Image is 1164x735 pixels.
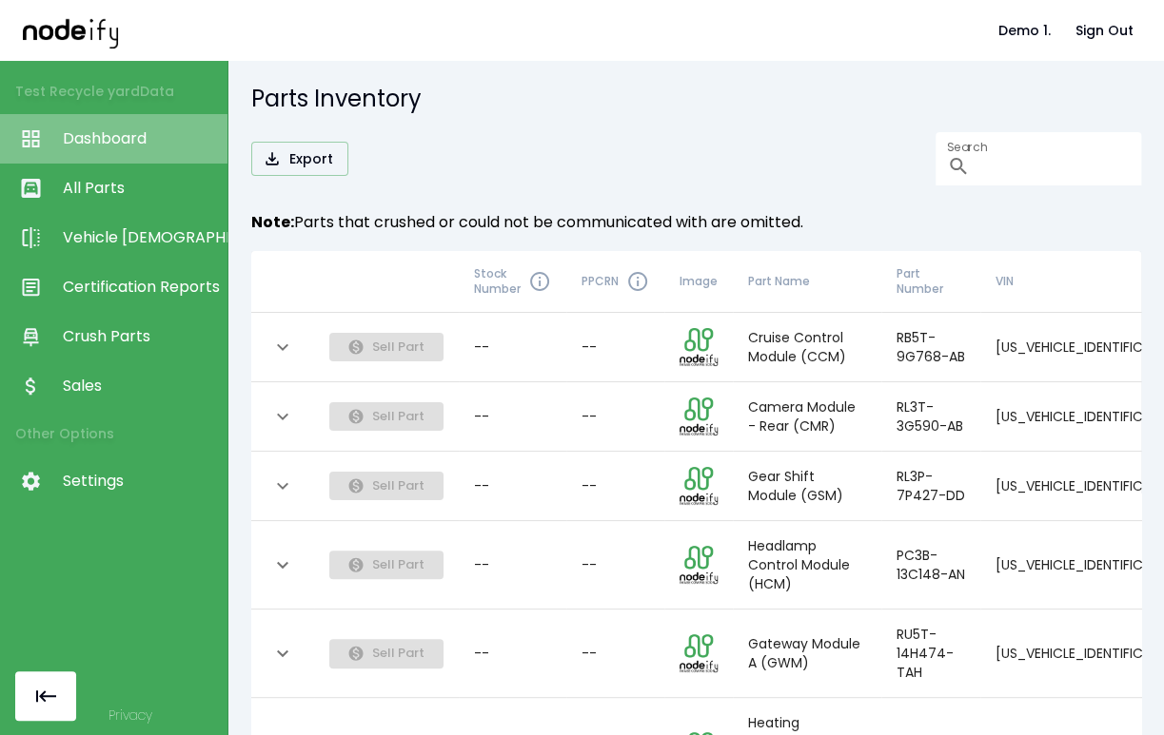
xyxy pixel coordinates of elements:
td: -- [566,382,664,452]
button: Export [251,142,348,177]
td: Gateway Module A (GWM) [733,609,881,698]
span: Dashboard [63,127,218,150]
td: RL3P-7P427-DD [881,452,980,521]
span: Purchase Pedigree Part Certification to sell this part [329,643,444,662]
span: Certification Reports [63,276,218,299]
img: part image [680,328,718,366]
button: expand row [266,470,299,502]
img: part image [680,634,718,672]
div: -- [474,644,551,663]
td: Camera Module - Rear (CMR) [733,382,881,452]
td: PC3B-13C148-AN [881,521,980,609]
div: -- [474,476,551,495]
span: All Parts [63,177,218,200]
img: part image [680,397,718,435]
div: PPCRN [582,270,649,293]
span: Purchase Pedigree Part Certification to sell this part [329,406,444,425]
div: -- [474,555,551,574]
img: part image [680,546,718,584]
div: -- [474,407,551,426]
span: Settings [63,470,218,493]
th: Image [664,251,733,313]
a: Privacy [109,706,152,725]
span: Purchase Pedigree Part Certification to sell this part [329,337,444,356]
span: Crush Parts [63,325,218,348]
h6: Parts that crushed or could not be communicated with are omitted. [251,209,1141,236]
td: Headlamp Control Module (HCM) [733,521,881,609]
td: Gear Shift Module (GSM) [733,452,881,521]
h5: Parts Inventory [251,84,1141,114]
span: Sales [63,375,218,397]
th: Part Number [881,251,980,313]
button: Sign Out [1068,13,1141,48]
td: RU5T-14H474-TAH [881,609,980,698]
button: Demo 1. [991,13,1058,48]
span: Purchase Pedigree Part Certification to sell this part [329,554,444,573]
label: Search [947,139,987,155]
button: expand row [266,549,299,581]
div: -- [474,338,551,357]
td: -- [566,313,664,382]
td: -- [566,609,664,698]
span: Purchase Pedigree Part Certification to sell this part [329,475,444,494]
span: Vehicle [DEMOGRAPHIC_DATA] [63,226,218,249]
button: expand row [266,637,299,669]
td: RB5T-9G768-AB [881,313,980,382]
td: -- [566,452,664,521]
img: part image [680,467,718,505]
button: expand row [266,400,299,433]
th: Part Name [733,251,881,313]
strong: Note: [251,211,294,233]
td: Cruise Control Module (CCM) [733,313,881,382]
td: RL3T-3G590-AB [881,382,980,452]
div: Stock Number [474,266,551,297]
td: -- [566,521,664,609]
button: expand row [266,331,299,363]
img: nodeify [23,12,118,48]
